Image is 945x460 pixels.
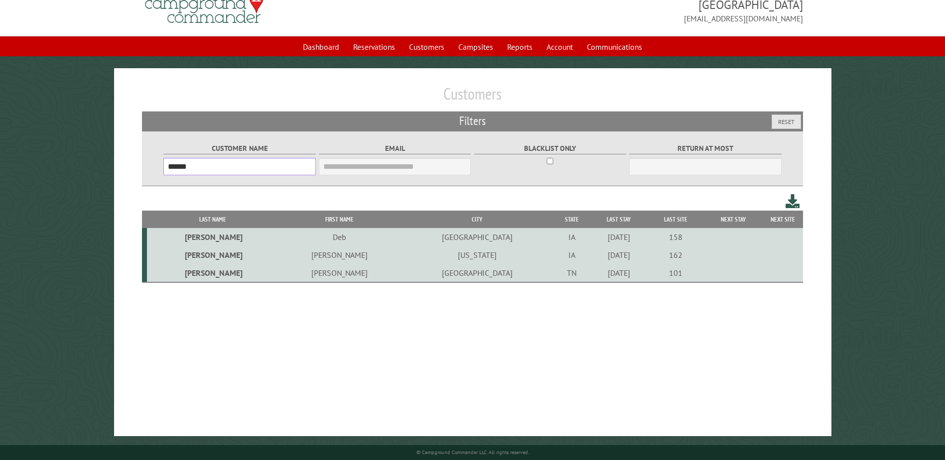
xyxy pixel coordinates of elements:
[403,37,450,56] a: Customers
[629,143,781,154] label: Return at most
[772,115,801,129] button: Reset
[278,211,401,228] th: First Name
[553,264,590,282] td: TN
[553,211,590,228] th: State
[147,211,278,228] th: Last Name
[786,192,800,211] a: Download this customer list (.csv)
[474,143,626,154] label: Blacklist only
[319,143,471,154] label: Email
[401,246,553,264] td: [US_STATE]
[581,37,648,56] a: Communications
[401,264,553,282] td: [GEOGRAPHIC_DATA]
[553,246,590,264] td: IA
[648,211,704,228] th: Last Site
[278,228,401,246] td: Deb
[163,143,315,154] label: Customer Name
[416,449,529,456] small: © Campground Commander LLC. All rights reserved.
[592,232,646,242] div: [DATE]
[142,84,803,112] h1: Customers
[297,37,345,56] a: Dashboard
[147,228,278,246] td: [PERSON_NAME]
[347,37,401,56] a: Reservations
[592,250,646,260] div: [DATE]
[142,112,803,130] h2: Filters
[401,228,553,246] td: [GEOGRAPHIC_DATA]
[703,211,763,228] th: Next Stay
[648,228,704,246] td: 158
[648,264,704,282] td: 101
[501,37,539,56] a: Reports
[553,228,590,246] td: IA
[540,37,579,56] a: Account
[401,211,553,228] th: City
[278,246,401,264] td: [PERSON_NAME]
[763,211,803,228] th: Next Site
[590,211,648,228] th: Last Stay
[147,264,278,282] td: [PERSON_NAME]
[278,264,401,282] td: [PERSON_NAME]
[147,246,278,264] td: [PERSON_NAME]
[648,246,704,264] td: 162
[452,37,499,56] a: Campsites
[592,268,646,278] div: [DATE]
